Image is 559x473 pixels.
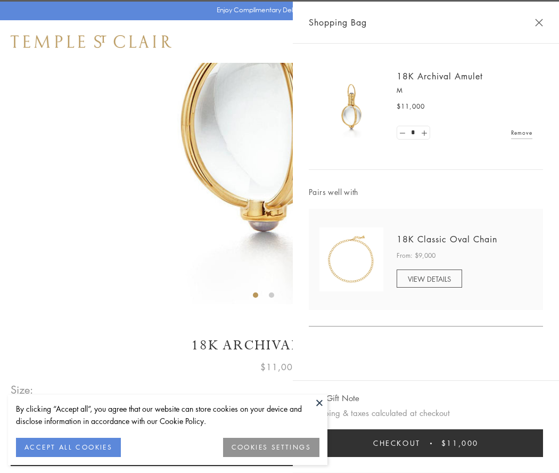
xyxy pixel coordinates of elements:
[397,85,532,96] p: M
[309,15,367,29] span: Shopping Bag
[11,35,171,48] img: Temple St. Clair
[408,274,451,284] span: VIEW DETAILS
[260,360,299,374] span: $11,000
[217,5,338,15] p: Enjoy Complimentary Delivery & Returns
[511,127,532,138] a: Remove
[16,403,319,427] div: By clicking “Accept all”, you agree that our website can store cookies on your device and disclos...
[309,406,543,420] p: Shipping & taxes calculated at checkout
[397,70,483,82] a: 18K Archival Amulet
[397,270,462,288] a: VIEW DETAILS
[397,126,408,140] a: Set quantity to 0
[11,381,34,398] span: Size:
[441,437,479,449] span: $11,000
[11,336,548,355] h1: 18K Archival Amulet
[397,250,435,261] span: From: $9,000
[319,75,383,138] img: 18K Archival Amulet
[418,126,429,140] a: Set quantity to 2
[397,233,497,245] a: 18K Classic Oval Chain
[373,437,421,449] span: Checkout
[309,429,543,457] button: Checkout $11,000
[309,392,359,405] button: Add Gift Note
[223,438,319,457] button: COOKIES SETTINGS
[16,438,121,457] button: ACCEPT ALL COOKIES
[319,227,383,291] img: N88865-OV18
[309,186,543,198] span: Pairs well with
[535,19,543,27] button: Close Shopping Bag
[397,101,425,112] span: $11,000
